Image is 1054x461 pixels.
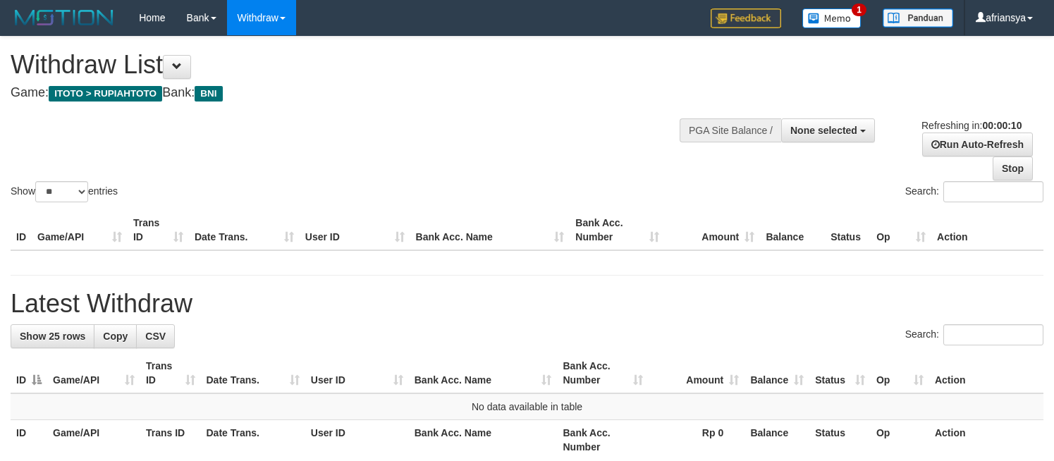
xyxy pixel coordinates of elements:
[11,420,47,460] th: ID
[35,181,88,202] select: Showentries
[993,156,1033,180] a: Stop
[825,210,871,250] th: Status
[852,4,866,16] span: 1
[47,353,140,393] th: Game/API: activate to sort column ascending
[11,210,32,250] th: ID
[905,324,1043,345] label: Search:
[11,353,47,393] th: ID: activate to sort column descending
[145,331,166,342] span: CSV
[410,210,570,250] th: Bank Acc. Name
[300,210,410,250] th: User ID
[557,420,648,460] th: Bank Acc. Number
[47,420,140,460] th: Game/API
[201,420,305,460] th: Date Trans.
[744,420,809,460] th: Balance
[11,7,118,28] img: MOTION_logo.png
[790,125,857,136] span: None selected
[11,51,689,79] h1: Withdraw List
[871,210,931,250] th: Op
[409,420,558,460] th: Bank Acc. Name
[809,420,871,460] th: Status
[744,353,809,393] th: Balance: activate to sort column ascending
[943,181,1043,202] input: Search:
[680,118,781,142] div: PGA Site Balance /
[11,86,689,100] h4: Game: Bank:
[11,393,1043,420] td: No data available in table
[943,324,1043,345] input: Search:
[760,210,825,250] th: Balance
[649,353,744,393] th: Amount: activate to sort column ascending
[32,210,128,250] th: Game/API
[103,331,128,342] span: Copy
[195,86,222,102] span: BNI
[871,420,929,460] th: Op
[305,353,409,393] th: User ID: activate to sort column ascending
[49,86,162,102] span: ITOTO > RUPIAHTOTO
[11,181,118,202] label: Show entries
[922,133,1033,156] a: Run Auto-Refresh
[711,8,781,28] img: Feedback.jpg
[201,353,305,393] th: Date Trans.: activate to sort column ascending
[128,210,189,250] th: Trans ID
[665,210,760,250] th: Amount
[929,420,1043,460] th: Action
[94,324,137,348] a: Copy
[140,420,201,460] th: Trans ID
[809,353,871,393] th: Status: activate to sort column ascending
[871,353,929,393] th: Op: activate to sort column ascending
[20,331,85,342] span: Show 25 rows
[189,210,300,250] th: Date Trans.
[140,353,201,393] th: Trans ID: activate to sort column ascending
[136,324,175,348] a: CSV
[649,420,744,460] th: Rp 0
[11,324,94,348] a: Show 25 rows
[11,290,1043,318] h1: Latest Withdraw
[905,181,1043,202] label: Search:
[305,420,409,460] th: User ID
[929,353,1043,393] th: Action
[557,353,648,393] th: Bank Acc. Number: activate to sort column ascending
[802,8,862,28] img: Button%20Memo.svg
[781,118,875,142] button: None selected
[570,210,665,250] th: Bank Acc. Number
[409,353,558,393] th: Bank Acc. Name: activate to sort column ascending
[883,8,953,27] img: panduan.png
[921,120,1022,131] span: Refreshing in:
[931,210,1043,250] th: Action
[982,120,1022,131] strong: 00:00:10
